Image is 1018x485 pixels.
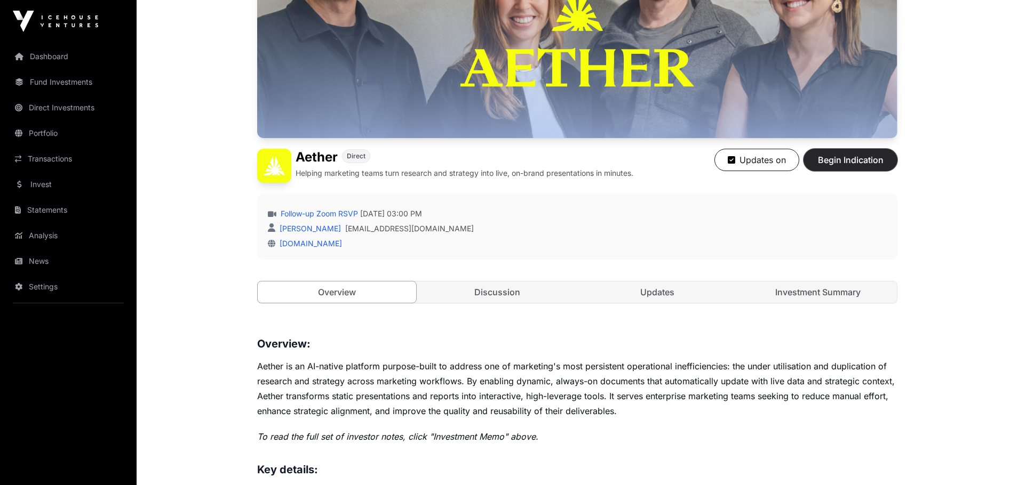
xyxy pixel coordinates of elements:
a: Statements [9,198,128,222]
a: Direct Investments [9,96,128,119]
span: [DATE] 03:00 PM [360,208,422,219]
a: News [9,249,128,273]
a: Updates [578,281,737,303]
a: Follow-up Zoom RSVP [279,208,358,219]
a: Begin Indication [804,159,897,170]
span: Begin Indication [817,153,884,166]
button: Updates on [714,149,799,171]
em: To read the full set of investor notes, click "Investment Memo" above. [257,431,538,442]
a: Investment Summary [739,281,897,303]
nav: Tabs [258,281,897,303]
a: Invest [9,173,128,196]
a: Analysis [9,224,128,247]
h3: Key details: [257,461,897,478]
button: Begin Indication [804,149,897,171]
a: Settings [9,275,128,298]
a: Fund Investments [9,70,128,94]
h1: Aether [296,149,338,166]
p: Aether is an AI-native platform purpose-built to address one of marketing's most persistent opera... [257,359,897,418]
img: Aether [257,149,291,183]
a: [DOMAIN_NAME] [275,239,342,248]
a: Transactions [9,147,128,171]
p: Helping marketing teams turn research and strategy into live, on-brand presentations in minutes. [296,168,633,179]
a: Overview [257,281,417,303]
iframe: Chat Widget [965,434,1018,485]
h3: Overview: [257,335,897,352]
a: [EMAIL_ADDRESS][DOMAIN_NAME] [345,223,474,234]
img: Icehouse Ventures Logo [13,11,98,32]
a: Discussion [418,281,577,303]
a: Portfolio [9,122,128,145]
a: Dashboard [9,45,128,68]
a: [PERSON_NAME] [277,224,341,233]
span: Direct [347,152,365,160]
